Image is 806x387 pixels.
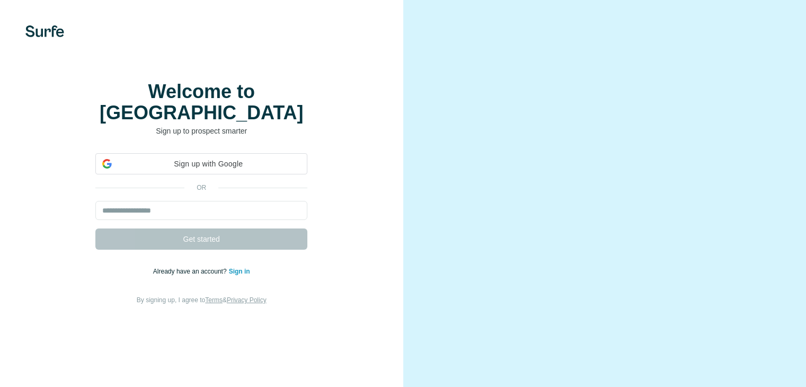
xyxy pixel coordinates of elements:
a: Sign in [229,268,250,275]
img: Surfe's logo [25,25,64,37]
a: Terms [205,296,223,304]
p: Sign up to prospect smarter [95,126,307,136]
span: Sign up with Google [116,159,300,170]
span: By signing up, I agree to & [137,296,267,304]
p: or [184,183,218,192]
a: Privacy Policy [227,296,267,304]
span: Already have an account? [153,268,229,275]
div: Sign up with Google [95,153,307,174]
h1: Welcome to [GEOGRAPHIC_DATA] [95,81,307,124]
